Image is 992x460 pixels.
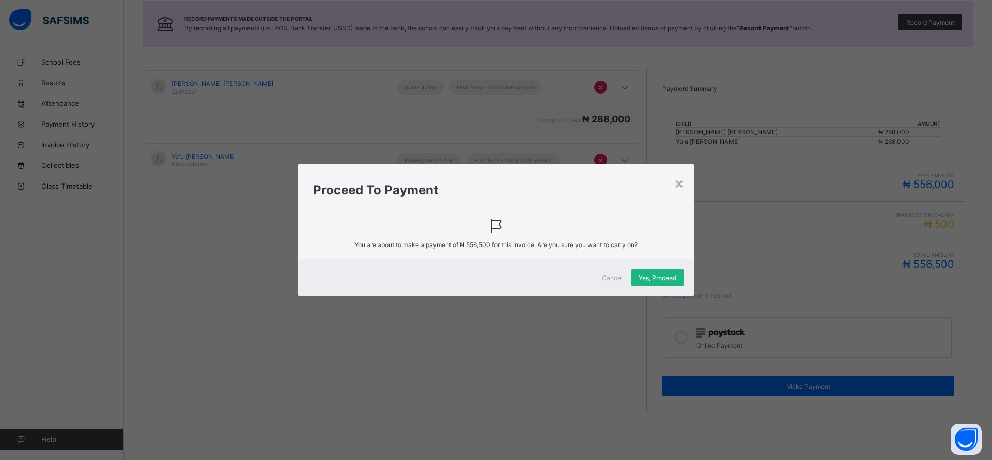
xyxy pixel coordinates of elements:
span: ₦ 556,500 [460,241,490,249]
h1: Proceed To Payment [313,182,679,197]
span: You are about to make a payment of for this invoice. Are you sure you want to carry on? [313,241,679,249]
span: Cancel [602,274,623,282]
div: × [674,174,684,192]
button: Open asap [951,424,982,455]
span: Yes, Proceed [639,274,676,282]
